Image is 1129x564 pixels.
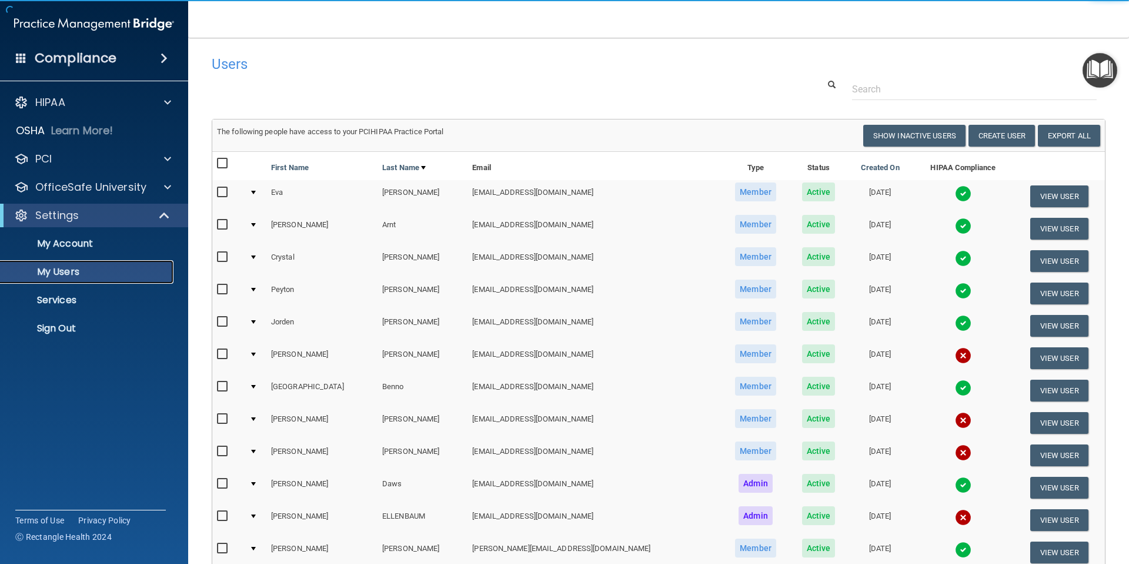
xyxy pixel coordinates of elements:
[35,208,79,223] p: Settings
[735,215,776,234] span: Member
[35,95,65,110] p: HIPAA
[847,472,913,504] td: [DATE]
[1030,218,1088,240] button: View User
[863,125,966,147] button: Show Inactive Users
[378,277,467,310] td: [PERSON_NAME]
[1030,477,1088,499] button: View User
[735,183,776,201] span: Member
[802,377,836,396] span: Active
[955,347,971,364] img: cross.ca9f0e7f.svg
[8,238,168,250] p: My Account
[802,247,836,266] span: Active
[378,310,467,342] td: [PERSON_NAME]
[78,515,131,526] a: Privacy Policy
[8,266,168,278] p: My Users
[14,180,171,194] a: OfficeSafe University
[913,152,1013,180] th: HIPAA Compliance
[266,277,378,310] td: Peyton
[14,95,171,110] a: HIPAA
[378,245,467,277] td: [PERSON_NAME]
[14,208,171,223] a: Settings
[955,250,971,267] img: tick.e7d51cea.svg
[802,215,836,234] span: Active
[1030,542,1088,563] button: View User
[802,344,836,363] span: Active
[266,374,378,407] td: [GEOGRAPHIC_DATA]
[378,213,467,245] td: Arnt
[467,374,722,407] td: [EMAIL_ADDRESS][DOMAIN_NAME]
[847,374,913,407] td: [DATE]
[35,180,146,194] p: OfficeSafe University
[15,515,64,526] a: Terms of Use
[266,472,378,504] td: [PERSON_NAME]
[847,213,913,245] td: [DATE]
[735,442,776,460] span: Member
[266,180,378,213] td: Eva
[847,439,913,472] td: [DATE]
[382,161,426,175] a: Last Name
[467,180,722,213] td: [EMAIL_ADDRESS][DOMAIN_NAME]
[8,294,168,306] p: Services
[955,218,971,234] img: tick.e7d51cea.svg
[790,152,847,180] th: Status
[378,180,467,213] td: [PERSON_NAME]
[467,504,722,536] td: [EMAIL_ADDRESS][DOMAIN_NAME]
[735,539,776,558] span: Member
[1030,347,1088,369] button: View User
[35,152,52,166] p: PCI
[852,78,1097,100] input: Search
[802,183,836,201] span: Active
[1083,53,1117,88] button: Open Resource Center
[802,280,836,298] span: Active
[467,213,722,245] td: [EMAIL_ADDRESS][DOMAIN_NAME]
[467,407,722,439] td: [EMAIL_ADDRESS][DOMAIN_NAME]
[802,474,836,493] span: Active
[15,531,112,543] span: Ⓒ Rectangle Health 2024
[847,277,913,310] td: [DATE]
[467,310,722,342] td: [EMAIL_ADDRESS][DOMAIN_NAME]
[847,310,913,342] td: [DATE]
[266,342,378,374] td: [PERSON_NAME]
[378,374,467,407] td: Benno
[955,542,971,558] img: tick.e7d51cea.svg
[802,539,836,558] span: Active
[735,312,776,331] span: Member
[955,283,971,299] img: tick.e7d51cea.svg
[467,245,722,277] td: [EMAIL_ADDRESS][DOMAIN_NAME]
[378,472,467,504] td: Daws
[217,127,444,136] span: The following people have access to your PCIHIPAA Practice Portal
[847,180,913,213] td: [DATE]
[735,247,776,266] span: Member
[847,504,913,536] td: [DATE]
[802,442,836,460] span: Active
[739,474,773,493] span: Admin
[968,125,1035,147] button: Create User
[955,509,971,526] img: cross.ca9f0e7f.svg
[847,245,913,277] td: [DATE]
[8,323,168,334] p: Sign Out
[955,412,971,429] img: cross.ca9f0e7f.svg
[467,472,722,504] td: [EMAIL_ADDRESS][DOMAIN_NAME]
[802,506,836,525] span: Active
[266,245,378,277] td: Crystal
[467,439,722,472] td: [EMAIL_ADDRESS][DOMAIN_NAME]
[735,409,776,428] span: Member
[722,152,790,180] th: Type
[271,161,309,175] a: First Name
[802,312,836,331] span: Active
[1038,125,1100,147] a: Export All
[861,161,900,175] a: Created On
[735,280,776,298] span: Member
[955,380,971,396] img: tick.e7d51cea.svg
[1030,185,1088,207] button: View User
[14,12,174,36] img: PMB logo
[35,50,116,67] h4: Compliance
[735,377,776,396] span: Member
[467,342,722,374] td: [EMAIL_ADDRESS][DOMAIN_NAME]
[955,185,971,202] img: tick.e7d51cea.svg
[467,152,722,180] th: Email
[739,506,773,525] span: Admin
[1030,412,1088,434] button: View User
[955,315,971,331] img: tick.e7d51cea.svg
[955,477,971,493] img: tick.e7d51cea.svg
